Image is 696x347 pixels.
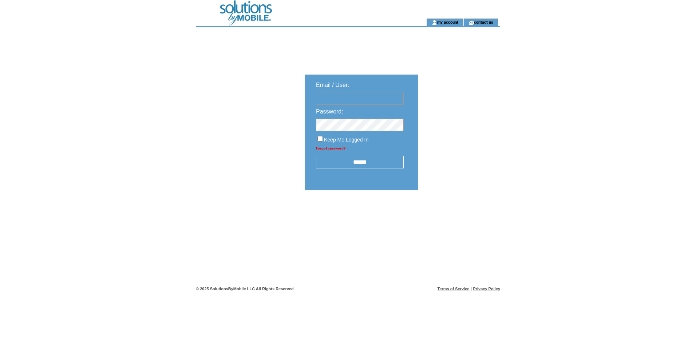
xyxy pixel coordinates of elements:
[316,82,349,88] span: Email / User:
[316,108,343,115] span: Password:
[474,20,493,24] a: contact us
[432,20,437,25] img: account_icon.gif;jsessionid=180C41317488FED7908AA93BA1501C9C
[196,287,294,291] span: © 2025 SolutionsByMobile LLC All Rights Reserved
[316,146,345,150] a: Forgot password?
[437,20,458,24] a: my account
[439,208,475,217] img: transparent.png;jsessionid=180C41317488FED7908AA93BA1501C9C
[471,287,472,291] span: |
[324,137,368,143] span: Keep Me Logged In
[438,287,470,291] a: Terms of Service
[468,20,474,25] img: contact_us_icon.gif;jsessionid=180C41317488FED7908AA93BA1501C9C
[473,287,500,291] a: Privacy Policy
